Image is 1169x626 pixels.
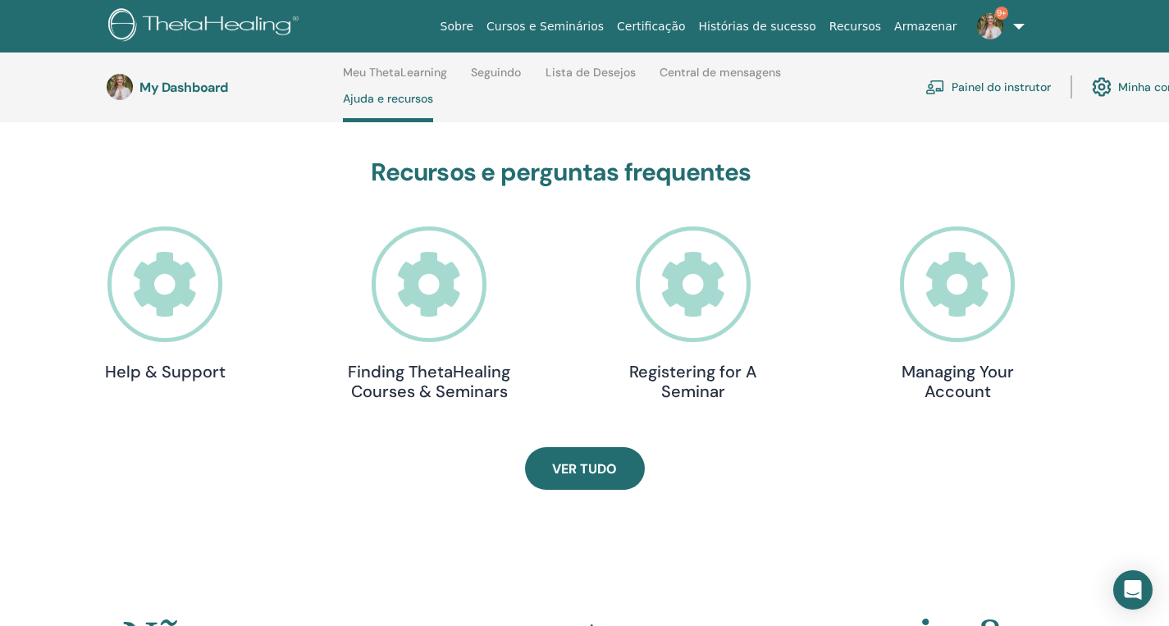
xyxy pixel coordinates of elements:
a: Cursos e Seminários [480,11,610,42]
a: Recursos [823,11,888,42]
a: Help & Support [83,226,247,382]
img: cog.svg [1092,73,1112,101]
img: logo.png [108,8,304,45]
a: Meu ThetaLearning [343,66,447,92]
h4: Finding ThetaHealing Courses & Seminars [347,362,511,401]
img: default.jpg [977,13,1003,39]
a: Registering for A Seminar [611,226,775,401]
a: Histórias de sucesso [692,11,823,42]
a: Painel do instrutor [925,69,1051,105]
h4: Help & Support [83,362,247,382]
span: 9+ [995,7,1008,20]
a: Armazenar [888,11,963,42]
h4: Managing Your Account [875,362,1039,401]
span: Ver tudo [552,460,617,477]
h4: Registering for A Seminar [611,362,775,401]
img: chalkboard-teacher.svg [925,80,945,94]
a: Lista de Desejos [546,66,636,92]
a: Certificação [610,11,692,42]
a: Ver tudo [525,447,645,490]
h3: My Dashboard [139,80,304,95]
img: default.jpg [107,74,133,100]
a: Seguindo [471,66,521,92]
a: Ajuda e recursos [343,92,433,122]
a: Finding ThetaHealing Courses & Seminars [347,226,511,401]
div: Open Intercom Messenger [1113,570,1153,610]
a: Central de mensagens [660,66,781,92]
a: Managing Your Account [875,226,1039,401]
h3: Recursos e perguntas frequentes [83,158,1039,187]
a: Sobre [434,11,480,42]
